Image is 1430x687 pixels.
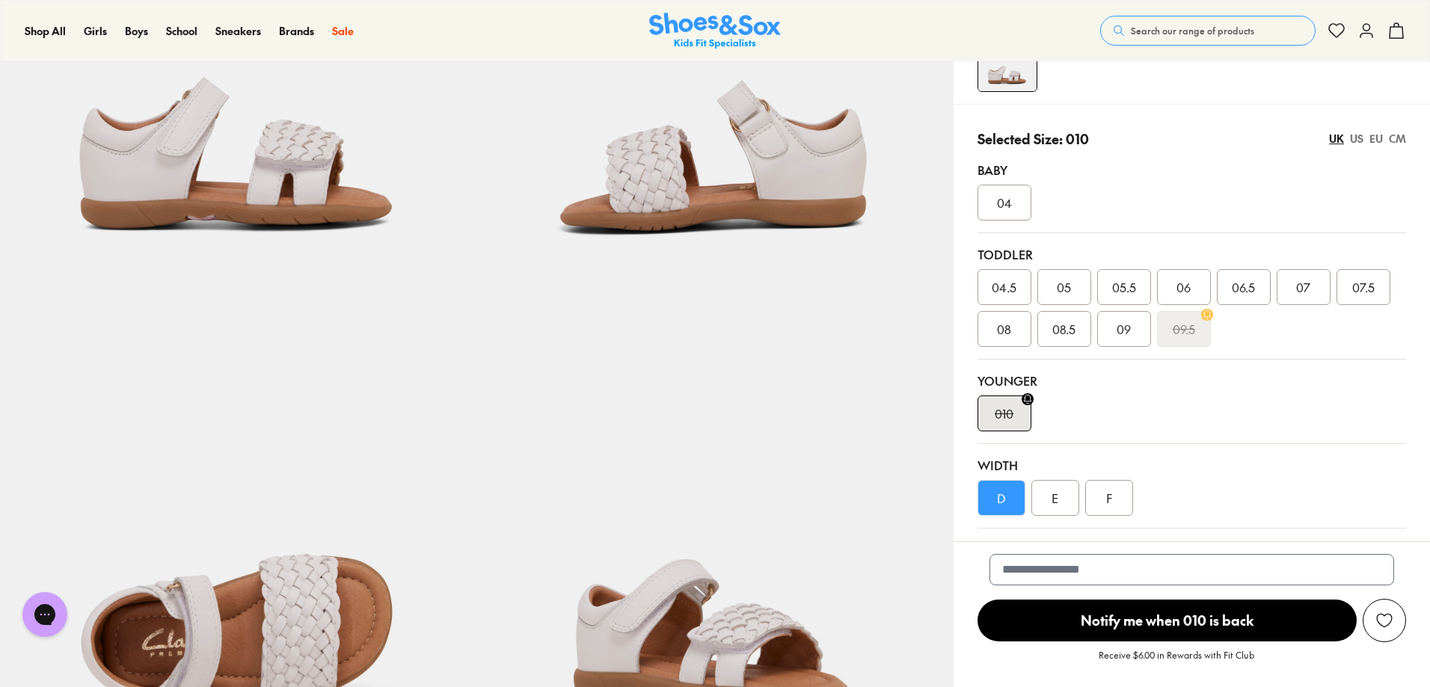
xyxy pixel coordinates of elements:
[649,13,781,49] img: SNS_Logo_Responsive.svg
[1363,599,1406,642] button: Add to Wishlist
[978,161,1406,179] div: Baby
[649,13,781,49] a: Shoes & Sox
[215,23,261,39] a: Sneakers
[1131,24,1254,37] span: Search our range of products
[15,587,75,642] iframe: Gorgias live chat messenger
[978,372,1406,389] div: Younger
[1057,278,1071,296] span: 05
[1389,131,1406,147] div: CM
[332,23,354,38] span: Sale
[997,194,1012,212] span: 04
[332,23,354,39] a: Sale
[1232,278,1255,296] span: 06.5
[978,245,1406,263] div: Toddler
[978,33,1037,91] img: Stella White
[978,480,1025,516] div: D
[978,456,1406,474] div: Width
[992,278,1016,296] span: 04.5
[995,404,1013,422] s: 010
[166,23,197,38] span: School
[215,23,261,38] span: Sneakers
[25,23,66,38] span: Shop All
[1099,648,1254,675] p: Receive $6.00 in Rewards with Fit Club
[125,23,148,39] a: Boys
[1350,131,1363,147] div: US
[1031,480,1079,516] div: E
[1052,320,1075,338] span: 08.5
[1112,278,1136,296] span: 05.5
[1176,278,1191,296] span: 06
[279,23,314,38] span: Brands
[1100,16,1316,46] button: Search our range of products
[1329,131,1344,147] div: UK
[1085,480,1133,516] div: F
[1173,320,1195,338] s: 09.5
[166,23,197,39] a: School
[978,599,1357,642] button: Notify me when 010 is back
[1117,320,1131,338] span: 09
[978,600,1357,641] span: Notify me when 010 is back
[997,320,1011,338] span: 08
[279,23,314,39] a: Brands
[125,23,148,38] span: Boys
[1296,278,1310,296] span: 07
[1369,131,1383,147] div: EU
[1352,278,1375,296] span: 07.5
[84,23,107,38] span: Girls
[84,23,107,39] a: Girls
[978,129,1089,149] p: Selected Size: 010
[25,23,66,39] a: Shop All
